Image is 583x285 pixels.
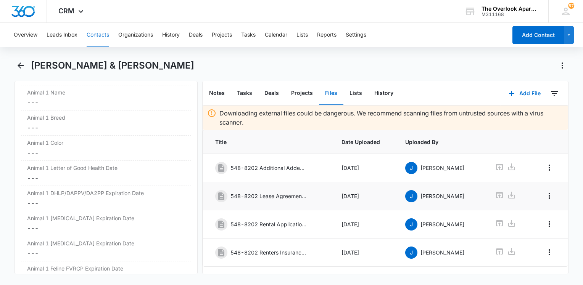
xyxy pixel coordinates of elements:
button: History [162,23,180,47]
td: [DATE] [332,154,396,182]
span: J [405,190,417,202]
span: Uploaded By [405,138,477,146]
dd: --- [27,123,185,132]
div: account id [482,12,537,17]
button: Add File [501,84,548,102]
div: Animal 1 [MEDICAL_DATA] Expiration Date--- [21,211,191,236]
label: Animal 1 Breed [27,114,185,122]
button: Lists [296,23,308,47]
button: Projects [212,23,232,47]
dd: --- [27,224,185,233]
button: Leads Inbox [47,23,77,47]
button: Add Contact [512,26,564,44]
button: Projects [285,82,319,105]
span: 57 [568,3,574,9]
td: [DATE] [332,239,396,267]
span: J [405,218,417,231]
button: Lists [343,82,368,105]
label: Animal 1 Color [27,139,185,147]
label: Animal 1 Name [27,88,185,96]
dd: --- [27,148,185,157]
button: Notes [203,82,231,105]
button: Calendar [265,23,287,47]
p: Downloading external files could be dangerous. We recommend scanning files from untrusted sources... [219,109,564,127]
span: Date Uploaded [341,138,387,146]
div: Animal 1 Color--- [21,136,191,161]
dd: --- [27,173,185,183]
div: Animal 1 Breed--- [21,110,191,136]
button: Reports [317,23,337,47]
button: Back [14,59,26,72]
div: account name [482,6,537,12]
div: Animal 1 Name--- [21,85,191,110]
p: [PERSON_NAME] [420,248,464,256]
p: 548-8202 Lease Agreement.pdf [230,192,307,200]
button: Deals [258,82,285,105]
div: Animal 1 Letter of Good Health Date--- [21,161,191,186]
dd: --- [27,199,185,208]
div: Animal 1 DHLP/DAPPV/DA2PP Expiration Date--- [21,186,191,211]
label: Animal 1 DHLP/DAPPV/DA2PP Expiration Date [27,189,185,197]
div: Animal 1 [MEDICAL_DATA] Expiration Date--- [21,236,191,261]
span: J [405,162,417,174]
label: Animal 1 [MEDICAL_DATA] Expiration Date [27,239,185,247]
p: 548-8202 Rental Application.pdf [230,220,307,228]
dd: --- [27,249,185,258]
button: Overview [14,23,37,47]
button: Overflow Menu [543,246,556,258]
p: 548-8202 Renters Insurance.pdf [230,248,307,256]
label: Animal 1 Feline FVRCP Expiration Date [27,264,185,272]
td: [DATE] [332,182,396,210]
button: Tasks [241,23,256,47]
dd: --- [27,98,185,107]
button: Overflow Menu [543,190,556,202]
button: Overflow Menu [543,218,556,230]
span: Title [215,138,323,146]
span: CRM [58,7,74,15]
label: Animal 1 Letter of Good Health Date [27,164,185,172]
button: Files [319,82,343,105]
button: Contacts [87,23,109,47]
span: J [405,247,417,259]
button: Deals [189,23,203,47]
p: [PERSON_NAME] [420,220,464,228]
button: History [368,82,399,105]
p: [PERSON_NAME] [420,164,464,172]
h1: [PERSON_NAME] & [PERSON_NAME] [31,60,194,71]
button: Settings [346,23,366,47]
button: Organizations [118,23,153,47]
td: [DATE] [332,210,396,239]
p: 548-8202 Additional Addendums.pdf [230,164,307,172]
button: Actions [556,59,569,72]
button: Tasks [231,82,258,105]
button: Filters [548,87,560,99]
label: Animal 1 [MEDICAL_DATA] Expiration Date [27,214,185,222]
p: [PERSON_NAME] [420,192,464,200]
div: notifications count [568,3,574,9]
button: Overflow Menu [543,162,556,174]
